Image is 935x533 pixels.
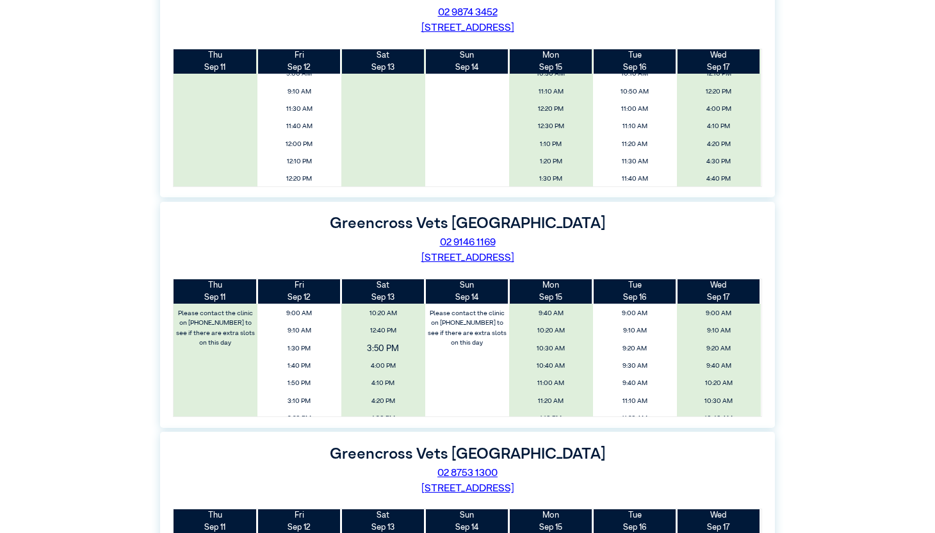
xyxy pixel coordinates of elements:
span: 1:30 PM [261,341,338,356]
th: Sep 13 [341,49,425,74]
th: Sep 12 [257,49,341,74]
span: 1:10 PM [512,411,589,426]
span: 11:40 AM [261,119,338,134]
span: 3:20 PM [261,411,338,426]
th: Sep 17 [677,49,761,74]
span: 11:00 AM [512,376,589,391]
span: 12:20 PM [261,172,338,186]
span: 9:10 AM [261,85,338,99]
span: 1:20 PM [512,154,589,169]
span: 4:00 PM [345,359,421,373]
span: 4:20 PM [680,137,757,152]
a: 02 8753 1300 [437,468,498,479]
span: 11:10 AM [596,119,673,134]
th: Sep 15 [509,49,593,74]
span: 9:10 AM [261,324,338,338]
span: 1:40 PM [261,359,338,373]
span: 9:00 AM [261,306,338,321]
th: Sep 16 [593,49,677,74]
span: 12:20 PM [680,85,757,99]
a: 02 9874 3452 [438,8,498,18]
span: 9:20 AM [680,341,757,356]
span: 10:40 AM [680,411,757,426]
a: 02 9146 1169 [440,238,496,248]
span: 9:40 AM [596,376,673,391]
span: 9:40 AM [680,359,757,373]
label: Please contact the clinic on [PHONE_NUMBER] to see if there are extra slots on this day [175,306,257,350]
span: 4:40 PM [680,172,757,186]
span: 12:10 PM [680,67,757,81]
span: 4:10 PM [680,119,757,134]
a: [STREET_ADDRESS] [421,484,514,494]
span: 4:00 PM [680,102,757,117]
span: 11:40 AM [596,172,673,186]
span: 10:20 AM [512,324,589,338]
span: 9:00 AM [680,306,757,321]
span: 11:10 AM [596,394,673,409]
span: 11:00 AM [596,102,673,117]
span: 3:50 PM [333,339,433,358]
label: Greencross Vets [GEOGRAPHIC_DATA] [330,447,605,462]
span: 10:10 AM [596,67,673,81]
span: 10:50 AM [596,85,673,99]
span: 1:10 PM [512,137,589,152]
span: 4:30 PM [345,411,421,426]
span: 4:10 PM [345,376,421,391]
span: 10:20 AM [345,306,421,321]
span: 4:20 PM [345,394,421,409]
span: 9:00 AM [596,306,673,321]
span: 10:40 AM [512,359,589,373]
span: 4:30 PM [680,154,757,169]
span: 9:10 AM [680,324,757,338]
a: [STREET_ADDRESS] [421,23,514,33]
span: 12:30 PM [512,119,589,134]
span: 1:30 PM [512,172,589,186]
span: 11:30 AM [596,154,673,169]
span: 12:20 PM [512,102,589,117]
span: 11:30 AM [261,102,338,117]
span: 9:10 AM [596,324,673,338]
th: Sep 14 [425,49,509,74]
th: Sep 12 [257,279,341,304]
th: Sep 15 [509,279,593,304]
th: Sep 11 [174,49,257,74]
span: 11:20 AM [596,137,673,152]
label: Please contact the clinic on [PHONE_NUMBER] to see if there are extra slots on this day [426,306,508,350]
span: 12:40 PM [345,324,421,338]
span: 9:40 AM [512,306,589,321]
th: Sep 17 [677,279,761,304]
span: 12:10 PM [261,154,338,169]
span: 9:30 AM [596,359,673,373]
span: 10:30 AM [512,341,589,356]
span: 9:20 AM [596,341,673,356]
span: 9:00 AM [261,67,338,81]
span: 12:00 PM [261,137,338,152]
span: 11:20 AM [596,411,673,426]
span: 10:30 AM [512,67,589,81]
a: [STREET_ADDRESS] [421,253,514,263]
th: Sep 13 [341,279,425,304]
th: Sep 14 [425,279,509,304]
span: 3:10 PM [261,394,338,409]
span: 10:30 AM [680,394,757,409]
th: Sep 11 [174,279,257,304]
label: Greencross Vets [GEOGRAPHIC_DATA] [330,216,605,231]
span: 10:20 AM [680,376,757,391]
th: Sep 16 [593,279,677,304]
span: 1:50 PM [261,376,338,391]
span: 11:10 AM [512,85,589,99]
span: 11:20 AM [512,394,589,409]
